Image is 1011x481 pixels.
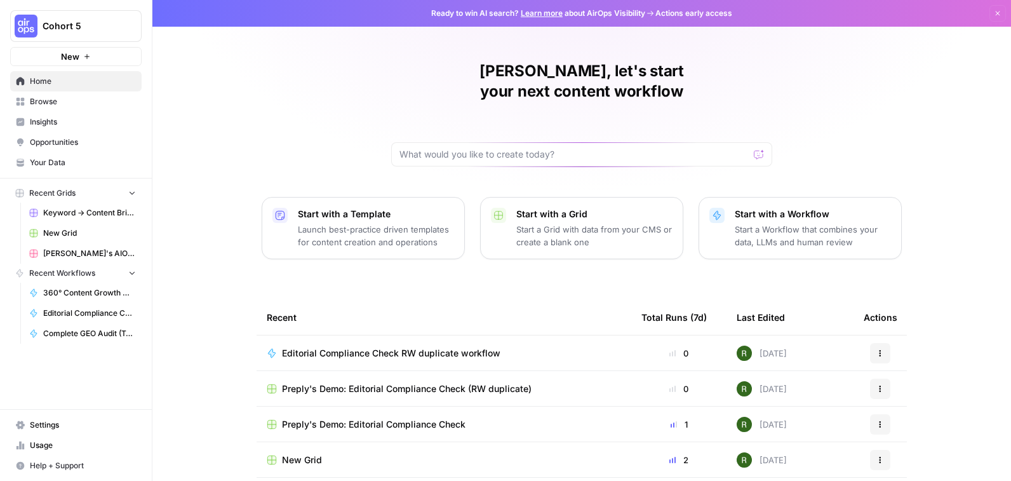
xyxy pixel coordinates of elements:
span: Usage [30,440,136,451]
img: Cohort 5 Logo [15,15,37,37]
button: Workspace: Cohort 5 [10,10,142,42]
img: e8w4pz3lxmrlyw9sq3pq0i0oe7m2 [737,452,752,468]
h1: [PERSON_NAME], let's start your next content workflow [391,61,772,102]
p: Start a Workflow that combines your data, LLMs and human review [735,223,891,248]
span: Browse [30,96,136,107]
p: Start with a Workflow [735,208,891,220]
img: e8w4pz3lxmrlyw9sq3pq0i0oe7m2 [737,417,752,432]
button: Start with a GridStart a Grid with data from your CMS or create a blank one [480,197,683,259]
a: New Grid [267,454,621,466]
span: Preply's Demo: Editorial Compliance Check [282,418,465,431]
div: Recent [267,300,621,335]
p: Launch best-practice driven templates for content creation and operations [298,223,454,248]
div: [DATE] [737,381,787,396]
span: Actions early access [655,8,732,19]
img: e8w4pz3lxmrlyw9sq3pq0i0oe7m2 [737,346,752,361]
span: Opportunities [30,137,136,148]
span: Recent Workflows [29,268,95,279]
span: Help + Support [30,460,136,471]
button: Start with a TemplateLaunch best-practice driven templates for content creation and operations [262,197,465,259]
span: Editorial Compliance Check RW duplicate workflow [43,308,136,319]
span: Settings [30,419,136,431]
input: What would you like to create today? [399,148,749,161]
button: Recent Grids [10,184,142,203]
a: Complete GEO Audit (Technical + Content) (RW duplicate) [23,323,142,344]
a: Editorial Compliance Check RW duplicate workflow [23,303,142,323]
a: Usage [10,435,142,456]
span: Recent Grids [29,187,76,199]
a: Insights [10,112,142,132]
button: Help + Support [10,456,142,476]
div: 2 [641,454,716,466]
p: Start a Grid with data from your CMS or create a blank one [516,223,673,248]
a: Preply's Demo: Editorial Compliance Check [267,418,621,431]
span: Complete GEO Audit (Technical + Content) (RW duplicate) [43,328,136,339]
span: Cohort 5 [43,20,119,32]
div: 1 [641,418,716,431]
a: Learn more [521,8,563,18]
p: Start with a Grid [516,208,673,220]
span: Keyword -> Content Brief -> Article [43,207,136,219]
div: [DATE] [737,452,787,468]
span: New [61,50,79,63]
img: e8w4pz3lxmrlyw9sq3pq0i0oe7m2 [737,381,752,396]
div: [DATE] [737,346,787,361]
div: 0 [641,347,716,360]
a: Browse [10,91,142,112]
a: Keyword -> Content Brief -> Article [23,203,142,223]
span: Insights [30,116,136,128]
button: Recent Workflows [10,264,142,283]
a: 360° Content Growth Workflow [23,283,142,303]
a: New Grid [23,223,142,243]
a: Opportunities [10,132,142,152]
div: 0 [641,383,716,395]
button: Start with a WorkflowStart a Workflow that combines your data, LLMs and human review [699,197,902,259]
div: [DATE] [737,417,787,432]
span: Ready to win AI search? about AirOps Visibility [431,8,645,19]
span: Preply's Demo: Editorial Compliance Check (RW duplicate) [282,383,532,395]
a: Home [10,71,142,91]
span: Editorial Compliance Check RW duplicate workflow [282,347,500,360]
div: Total Runs (7d) [641,300,707,335]
div: Last Edited [737,300,785,335]
button: New [10,47,142,66]
a: Preply's Demo: Editorial Compliance Check (RW duplicate) [267,383,621,395]
a: Your Data [10,152,142,173]
a: Editorial Compliance Check RW duplicate workflow [267,347,621,360]
span: 360° Content Growth Workflow [43,287,136,299]
span: Your Data [30,157,136,168]
span: New Grid [43,227,136,239]
span: Home [30,76,136,87]
span: [PERSON_NAME]'s AIO optimized Link to Text Fragment Grid [43,248,136,259]
a: [PERSON_NAME]'s AIO optimized Link to Text Fragment Grid [23,243,142,264]
a: Settings [10,415,142,435]
p: Start with a Template [298,208,454,220]
div: Actions [864,300,897,335]
span: New Grid [282,454,322,466]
